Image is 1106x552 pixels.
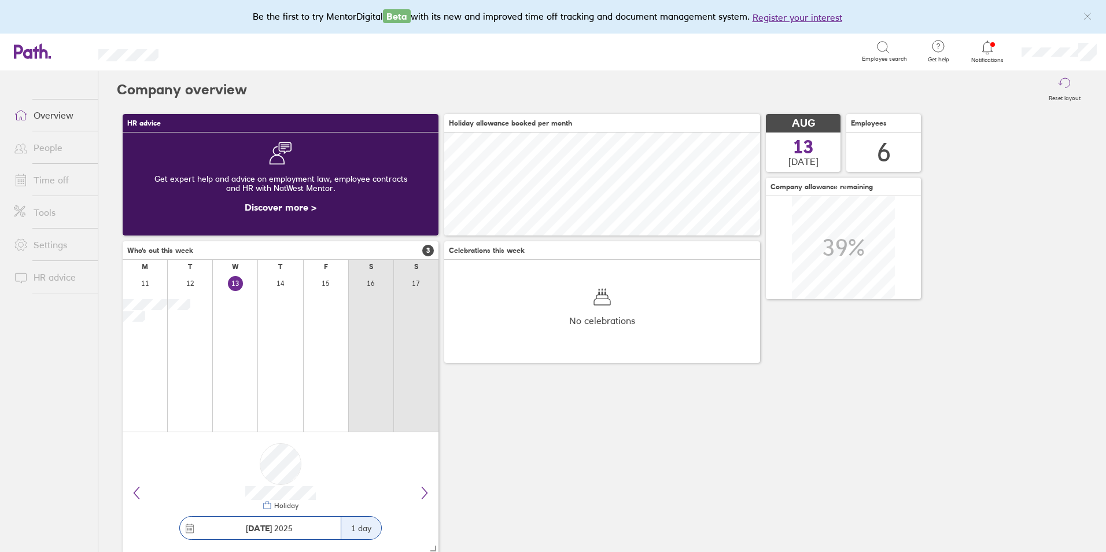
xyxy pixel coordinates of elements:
div: Be the first to try MentorDigital with its new and improved time off tracking and document manage... [253,9,854,24]
div: F [324,263,328,271]
span: Get help [920,56,957,63]
a: Time off [5,168,98,192]
div: T [188,263,192,271]
span: Celebrations this week [449,246,525,255]
span: Beta [383,9,411,23]
div: M [142,263,148,271]
div: T [278,263,282,271]
span: Holiday allowance booked per month [449,119,572,127]
div: Holiday [272,502,298,510]
span: Employees [851,119,887,127]
button: Reset layout [1042,71,1087,108]
div: Search [190,46,219,56]
span: Company allowance remaining [770,183,873,191]
span: No celebrations [569,315,635,326]
span: Employee search [862,56,907,62]
a: Discover more > [245,201,316,213]
a: People [5,136,98,159]
a: Overview [5,104,98,127]
span: HR advice [127,119,161,127]
label: Reset layout [1042,91,1087,102]
a: Tools [5,201,98,224]
span: Notifications [969,57,1007,64]
button: Register your interest [753,10,842,24]
div: S [414,263,418,271]
span: 13 [793,138,814,156]
span: 3 [422,245,434,256]
a: Notifications [969,39,1007,64]
span: 2025 [246,524,293,533]
h2: Company overview [117,71,247,108]
span: [DATE] [788,156,819,167]
div: S [369,263,373,271]
a: HR advice [5,266,98,289]
div: Get expert help and advice on employment law, employee contracts and HR with NatWest Mentor. [132,165,429,202]
div: 1 day [341,517,381,539]
a: Settings [5,233,98,256]
div: 6 [877,138,891,167]
span: Who's out this week [127,246,193,255]
strong: [DATE] [246,523,272,533]
div: W [232,263,239,271]
span: AUG [792,117,815,130]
